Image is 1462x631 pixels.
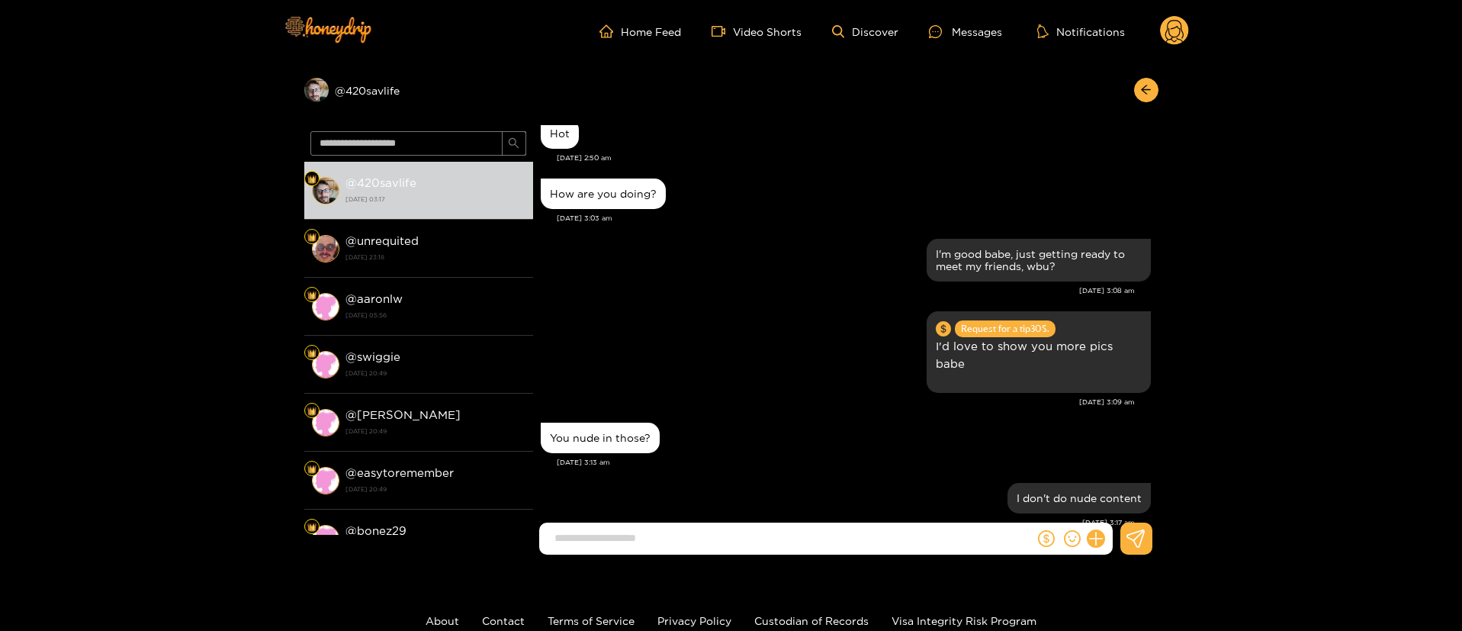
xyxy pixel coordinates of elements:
[927,239,1151,282] div: Oct. 4, 3:08 am
[548,615,635,626] a: Terms of Service
[304,78,533,102] div: @420savlife
[599,24,681,38] a: Home Feed
[508,137,519,150] span: search
[892,615,1036,626] a: Visa Integrity Risk Program
[1033,24,1129,39] button: Notifications
[541,517,1135,528] div: [DATE] 3:17 am
[345,308,525,322] strong: [DATE] 05:56
[345,524,406,537] strong: @ bonez29
[1038,530,1055,547] span: dollar
[1134,78,1158,102] button: arrow-left
[541,285,1135,296] div: [DATE] 3:08 am
[345,482,525,496] strong: [DATE] 20:49
[541,423,660,453] div: Oct. 4, 3:13 am
[426,615,459,626] a: About
[307,523,316,532] img: Fan Level
[345,176,416,189] strong: @ 420savlife
[345,466,454,479] strong: @ easytoremember
[550,127,570,140] div: Hot
[557,457,1151,468] div: [DATE] 3:13 am
[345,192,525,206] strong: [DATE] 03:17
[312,409,339,436] img: conversation
[345,292,403,305] strong: @ aaronlw
[502,131,526,156] button: search
[482,615,525,626] a: Contact
[312,177,339,204] img: conversation
[307,291,316,300] img: Fan Level
[312,293,339,320] img: conversation
[936,337,1142,372] p: I'd love to show you more pics babe
[550,188,657,200] div: How are you doing?
[712,24,733,38] span: video-camera
[1064,530,1081,547] span: smile
[1007,483,1151,513] div: Oct. 4, 3:17 am
[550,432,651,444] div: You nude in those?
[557,213,1151,224] div: [DATE] 3:03 am
[312,235,339,262] img: conversation
[307,349,316,358] img: Fan Level
[312,351,339,378] img: conversation
[345,366,525,380] strong: [DATE] 20:49
[936,321,951,336] span: dollar-circle
[541,118,579,149] div: Oct. 4, 2:50 am
[345,250,525,264] strong: [DATE] 23:18
[754,615,869,626] a: Custodian of Records
[955,320,1056,337] span: Request for a tip 30 $.
[345,234,419,247] strong: @ unrequited
[307,407,316,416] img: Fan Level
[599,24,621,38] span: home
[557,153,1151,163] div: [DATE] 2:50 am
[832,25,898,38] a: Discover
[307,465,316,474] img: Fan Level
[1035,527,1058,550] button: dollar
[312,525,339,552] img: conversation
[541,397,1135,407] div: [DATE] 3:09 am
[927,311,1151,393] div: Oct. 4, 3:09 am
[312,467,339,494] img: conversation
[541,179,666,209] div: Oct. 4, 3:03 am
[307,233,316,242] img: Fan Level
[345,350,400,363] strong: @ swiggie
[657,615,731,626] a: Privacy Policy
[936,248,1142,272] div: I'm good babe, just getting ready to meet my friends, wbu?
[345,424,525,438] strong: [DATE] 20:49
[712,24,802,38] a: Video Shorts
[1140,84,1152,97] span: arrow-left
[307,175,316,184] img: Fan Level
[1017,492,1142,504] div: I don't do nude content
[345,408,461,421] strong: @ [PERSON_NAME]
[929,23,1002,40] div: Messages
